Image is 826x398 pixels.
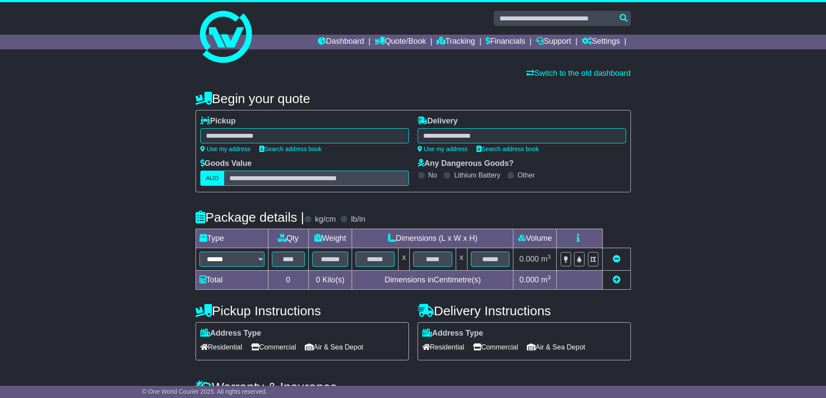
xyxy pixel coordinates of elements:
td: Type [196,229,268,248]
span: 0.000 [519,275,539,284]
a: Tracking [437,35,475,49]
h4: Pickup Instructions [196,304,409,318]
span: Residential [422,340,464,354]
span: Air & Sea Depot [527,340,585,354]
label: Goods Value [200,159,252,168]
td: Kilo(s) [308,271,352,290]
a: Remove this item [613,255,620,263]
td: x [456,248,467,271]
span: m [541,255,551,263]
label: kg/cm [315,215,336,224]
a: Use my address [200,146,251,152]
h4: Begin your quote [196,91,631,106]
span: 0 [316,275,320,284]
a: Financials [486,35,525,49]
span: Air & Sea Depot [305,340,363,354]
span: Commercial [251,340,296,354]
td: Qty [268,229,308,248]
a: Support [536,35,571,49]
td: x [398,248,410,271]
label: lb/in [351,215,365,224]
h4: Warranty & Insurance [196,380,631,394]
a: Dashboard [318,35,364,49]
td: 0 [268,271,308,290]
a: Switch to the old dashboard [526,69,630,78]
sup: 3 [548,253,551,260]
label: Pickup [200,116,236,126]
td: Total [196,271,268,290]
span: Commercial [473,340,518,354]
td: Dimensions (L x W x H) [352,229,513,248]
a: Settings [582,35,620,49]
label: Address Type [200,329,261,338]
td: Volume [513,229,557,248]
h4: Package details | [196,210,304,224]
label: Other [518,171,535,179]
a: Search address book [477,146,539,152]
td: Dimensions in Centimetre(s) [352,271,513,290]
label: Lithium Battery [454,171,500,179]
a: Add new item [613,275,620,284]
a: Quote/Book [375,35,426,49]
h4: Delivery Instructions [418,304,631,318]
label: AUD [200,171,225,186]
a: Use my address [418,146,468,152]
span: Residential [200,340,242,354]
label: Address Type [422,329,483,338]
label: Delivery [418,116,458,126]
a: Search address book [259,146,322,152]
span: m [541,275,551,284]
label: No [428,171,437,179]
span: 0.000 [519,255,539,263]
label: Any Dangerous Goods? [418,159,514,168]
span: © One World Courier 2025. All rights reserved. [142,388,268,395]
sup: 3 [548,274,551,281]
td: Weight [308,229,352,248]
